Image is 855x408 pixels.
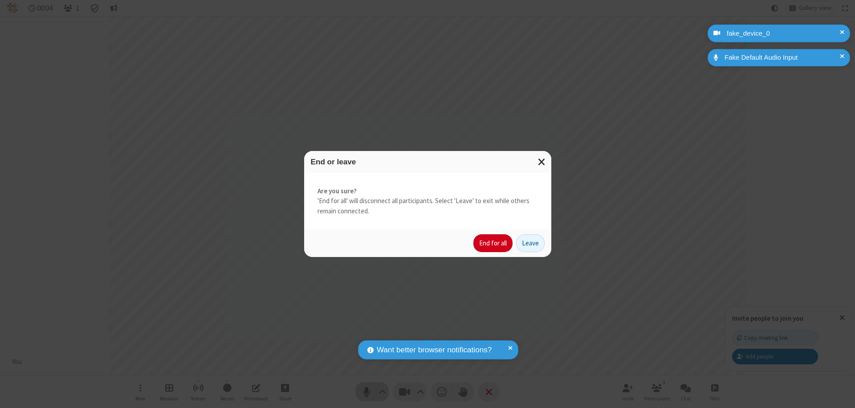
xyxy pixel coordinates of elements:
[724,29,843,39] div: fake_device_0
[311,158,545,166] h3: End or leave
[516,234,545,252] button: Leave
[318,186,538,196] strong: Are you sure?
[304,173,551,230] div: 'End for all' will disconnect all participants. Select 'Leave' to exit while others remain connec...
[721,53,843,63] div: Fake Default Audio Input
[473,234,513,252] button: End for all
[533,151,551,173] button: Close modal
[377,344,492,356] span: Want better browser notifications?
